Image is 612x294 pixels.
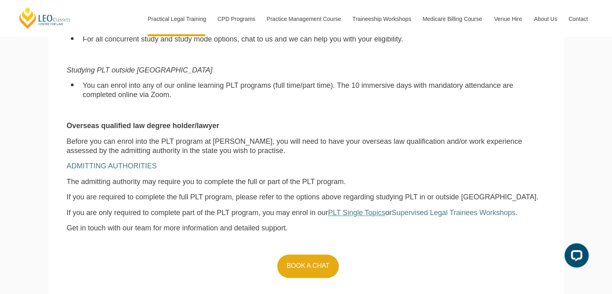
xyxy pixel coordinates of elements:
[416,2,488,36] a: Medicare Billing Course
[67,137,522,155] span: Before you can enrol into the PLT program at [PERSON_NAME], you will need to have your overseas l...
[261,2,346,36] a: Practice Management Course
[488,2,528,36] a: Venue Hire
[83,35,403,43] span: For all concurrent study and study mode options, chat to us and we can help you with your eligibi...
[563,2,594,36] a: Contact
[83,81,513,99] span: You can enrol into any of our online learning PLT programs (full time/part time). The 10 immersiv...
[515,209,517,217] span: .
[67,193,539,201] span: If you are required to complete the full PLT program, please refer to the options above regarding...
[67,178,346,186] span: The admitting authority may require you to complete the full or part of the PLT program.
[67,162,157,170] a: ADMITTING AUTHORITIES
[528,2,563,36] a: About Us
[277,255,338,278] a: BOOK A CHAT
[142,2,212,36] a: Practical Legal Training
[328,209,385,217] a: PLT Single Topics
[67,224,288,232] span: Get in touch with our team for more information and detailed support.
[67,209,328,217] span: If you are only required to complete part of the PLT program, you may enrol in our
[18,6,72,29] a: [PERSON_NAME] Centre for Law
[385,209,392,217] span: or
[392,209,515,217] a: Supervised Legal Trainees Workshops
[346,2,416,36] a: Traineeship Workshops
[67,66,212,74] span: Studying PLT outside [GEOGRAPHIC_DATA]
[67,122,219,130] strong: Overseas qualified law degree holder/lawyer
[211,2,260,36] a: CPD Programs
[558,240,592,274] iframe: LiveChat chat widget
